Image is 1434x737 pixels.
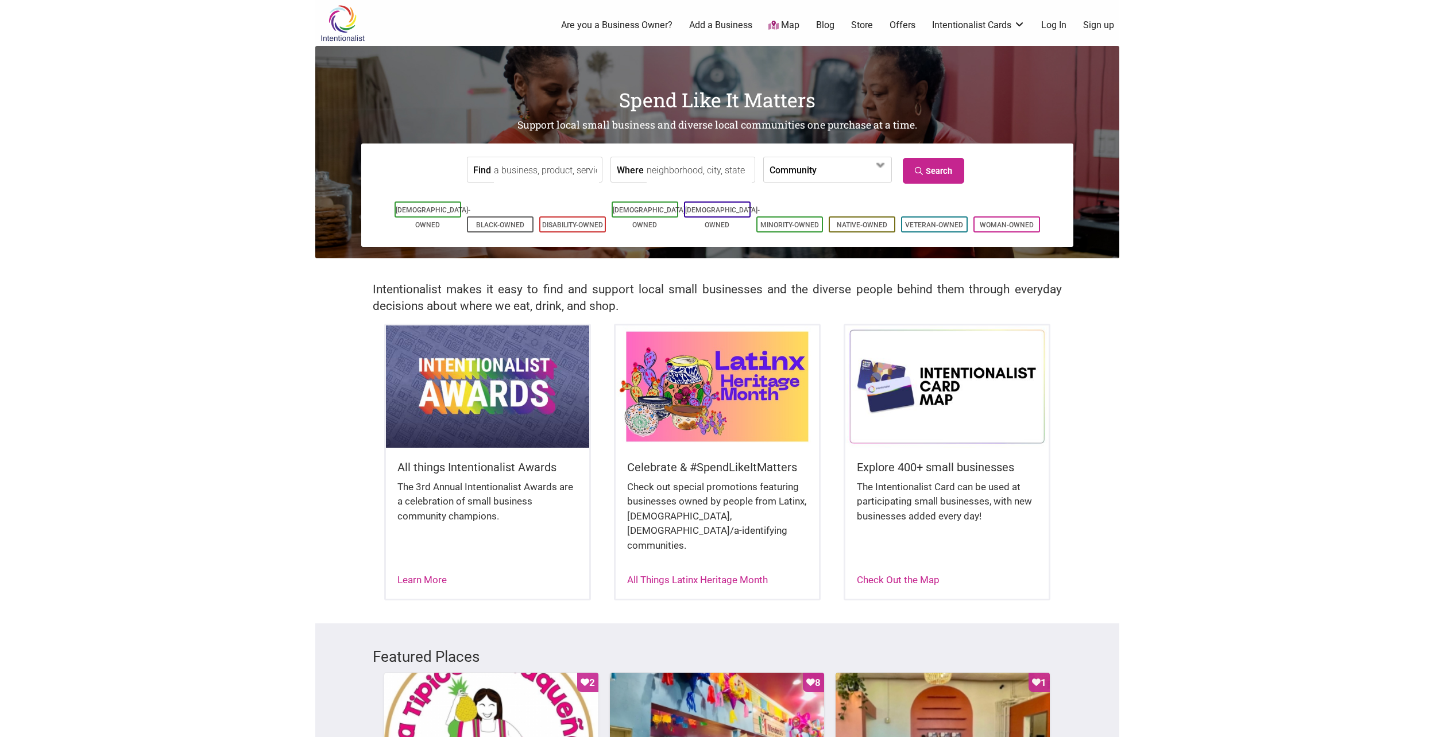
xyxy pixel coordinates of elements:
label: Find [473,157,491,182]
a: Map [768,19,799,32]
a: Sign up [1083,19,1114,32]
h5: All things Intentionalist Awards [397,459,578,475]
img: Intentionalist Card Map [845,325,1049,447]
img: Latinx / Hispanic Heritage Month [616,325,819,447]
a: [DEMOGRAPHIC_DATA]-Owned [685,206,760,229]
a: Search [903,158,964,184]
a: Offers [890,19,915,32]
a: Disability-Owned [542,221,603,229]
a: [DEMOGRAPHIC_DATA]-Owned [396,206,470,229]
input: a business, product, service [494,157,599,183]
h5: Celebrate & #SpendLikeItMatters [627,459,807,475]
div: The 3rd Annual Intentionalist Awards are a celebration of small business community champions. [397,480,578,536]
div: Check out special promotions featuring businesses owned by people from Latinx, [DEMOGRAPHIC_DATA]... [627,480,807,565]
a: Check Out the Map [857,574,940,585]
h1: Spend Like It Matters [315,86,1119,114]
a: Woman-Owned [980,221,1034,229]
a: Are you a Business Owner? [561,19,672,32]
a: Intentionalist Cards [932,19,1025,32]
input: neighborhood, city, state [647,157,752,183]
label: Community [770,157,817,182]
div: The Intentionalist Card can be used at participating small businesses, with new businesses added ... [857,480,1037,536]
a: [DEMOGRAPHIC_DATA]-Owned [613,206,687,229]
a: All Things Latinx Heritage Month [627,574,768,585]
h2: Support local small business and diverse local communities one purchase at a time. [315,118,1119,133]
a: Black-Owned [476,221,524,229]
h3: Featured Places [373,646,1062,667]
a: Minority-Owned [760,221,819,229]
h5: Explore 400+ small businesses [857,459,1037,475]
a: Store [851,19,873,32]
a: Add a Business [689,19,752,32]
img: Intentionalist Awards [386,325,589,447]
a: Log In [1041,19,1066,32]
label: Where [617,157,644,182]
a: Blog [816,19,834,32]
a: Learn More [397,574,447,585]
a: Native-Owned [837,221,887,229]
img: Intentionalist [315,5,370,42]
a: Veteran-Owned [905,221,963,229]
h2: Intentionalist makes it easy to find and support local small businesses and the diverse people be... [373,281,1062,315]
